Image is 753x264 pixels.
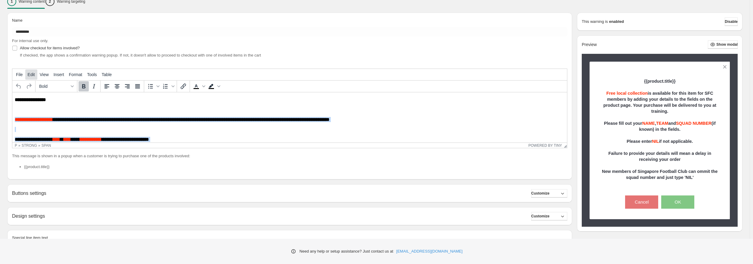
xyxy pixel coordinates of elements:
div: » [18,143,20,148]
strong: Please fill out your , and (if known) in the fields. [604,121,716,132]
h2: Design settings [12,213,45,219]
button: Undo [14,81,24,91]
span: NAME [642,121,655,126]
button: Cancel [625,195,658,209]
h2: Buttons settings [12,190,46,196]
strong: {{product.title}} [644,79,676,84]
strong: enabled [609,19,624,25]
span: Allow checkout for items involved? [20,46,80,50]
span: SQUAD NUMBER [676,121,711,126]
strong: Please enter if not applicable. [627,139,693,144]
span: Insert [54,72,64,77]
span: For internal use only. [12,38,48,43]
span: View [40,72,49,77]
strong: Failure to provide your details will mean a delay in receiving your order [608,151,711,162]
div: strong [22,143,37,148]
button: Formats [37,81,76,91]
a: [EMAIL_ADDRESS][DOMAIN_NAME] [396,248,463,254]
span: Table [102,72,112,77]
button: Align center [112,81,122,91]
span: If checked, the app shows a confirmation warning popup. If not, it doesn't allow to proceed to ch... [20,53,261,57]
span: Format [69,72,82,77]
body: Rich Text Area. Press ALT-0 for help. [2,5,552,119]
strong: New members of Singapore Football Club can ommit the squad number and just type 'NIL' [602,169,717,180]
span: Customize [531,191,550,196]
h2: Preview [582,42,597,47]
span: Edit [28,72,35,77]
span: Free local collection [606,91,648,96]
button: Customize [531,212,567,220]
button: OK [661,195,694,209]
strong: is available for this item for SFC members by adding your details to the fields on the product pa... [603,91,716,114]
div: Resize [562,143,567,148]
span: Bold [39,84,69,89]
button: Bold [79,81,89,91]
span: Disable [725,19,738,24]
div: p [15,143,17,148]
span: Name [12,18,23,23]
iframe: Rich Text Area [12,92,567,143]
p: This warning is [582,19,608,25]
button: Justify [132,81,143,91]
button: Redo [24,81,34,91]
button: Align right [122,81,132,91]
span: Tools [87,72,97,77]
div: Text color [191,81,206,91]
a: Powered by Tiny [528,143,562,148]
p: This message is shown in a popup when a customer is trying to purchase one of the products involved: [12,153,567,159]
div: Background color [206,81,221,91]
span: Customize [531,214,550,219]
div: span [42,143,51,148]
button: Align left [102,81,112,91]
button: Disable [725,17,738,26]
span: NIL [652,139,659,144]
span: File [16,72,23,77]
button: Insert/edit link [178,81,188,91]
span: TEAM [656,121,668,126]
button: Italic [89,81,99,91]
button: Show modal [708,40,738,49]
div: Bullet list [145,81,160,91]
button: Customize [531,189,567,198]
div: » [38,143,40,148]
div: Numbered list [160,81,175,91]
li: {{product.title}} [24,164,567,170]
span: Special line item text [12,235,48,240]
span: Show modal [716,42,738,47]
